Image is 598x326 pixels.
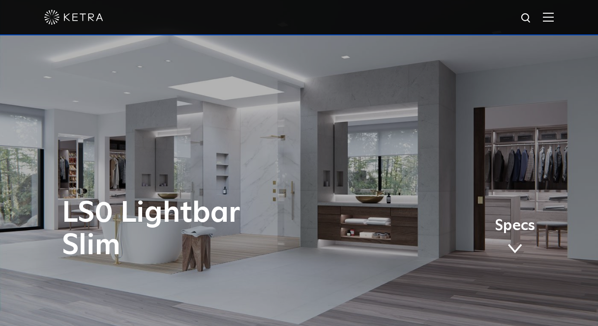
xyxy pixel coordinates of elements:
span: Specs [495,219,535,233]
h1: LS0 Lightbar Slim [62,197,340,262]
a: Specs [495,219,535,257]
img: search icon [520,12,533,25]
img: Hamburger%20Nav.svg [543,12,554,22]
img: ketra-logo-2019-white [44,10,103,25]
